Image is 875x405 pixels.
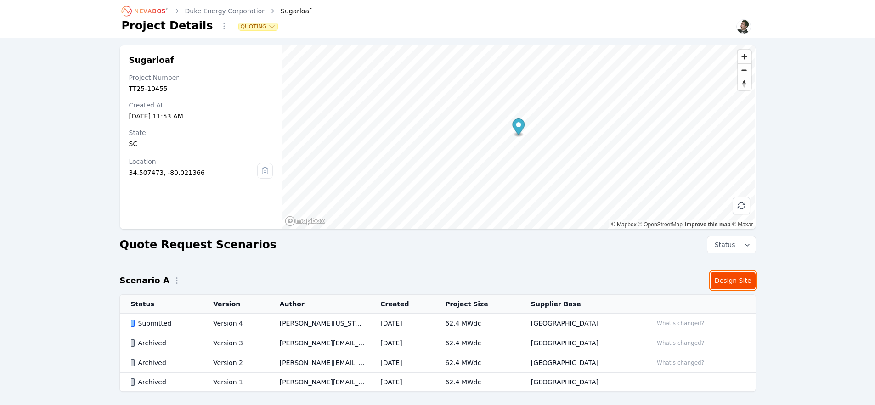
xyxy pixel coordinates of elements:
button: What's changed? [653,318,708,328]
button: Quoting [239,23,278,30]
div: Map marker [513,118,525,137]
td: Version 1 [202,373,269,392]
div: Location [129,157,258,166]
a: Mapbox [611,221,637,228]
td: [DATE] [369,333,434,353]
th: Author [269,295,370,314]
td: [PERSON_NAME][EMAIL_ADDRESS][PERSON_NAME][DOMAIN_NAME] [269,333,370,353]
td: Version 3 [202,333,269,353]
h2: Sugarloaf [129,55,273,66]
td: [PERSON_NAME][US_STATE] [269,314,370,333]
th: Supplier Base [520,295,642,314]
tr: ArchivedVersion 3[PERSON_NAME][EMAIL_ADDRESS][PERSON_NAME][DOMAIN_NAME][DATE]62.4 MWdc[GEOGRAPHIC... [120,333,756,353]
th: Project Size [434,295,520,314]
nav: Breadcrumb [122,4,311,18]
div: Sugarloaf [268,6,311,16]
td: Version 2 [202,353,269,373]
div: Archived [131,338,198,348]
a: Duke Energy Corporation [185,6,266,16]
div: SC [129,139,273,148]
td: [DATE] [369,353,434,373]
div: State [129,128,273,137]
h2: Scenario A [120,274,169,287]
th: Status [120,295,203,314]
div: Archived [131,358,198,367]
td: 62.4 MWdc [434,314,520,333]
a: OpenStreetMap [638,221,683,228]
div: Archived [131,377,198,387]
button: Status [707,236,756,253]
a: Improve this map [685,221,730,228]
tr: ArchivedVersion 2[PERSON_NAME][EMAIL_ADDRESS][PERSON_NAME][DOMAIN_NAME][DATE]62.4 MWdc[GEOGRAPHIC... [120,353,756,373]
span: Zoom out [738,64,751,77]
canvas: Map [282,45,755,229]
button: Zoom out [738,63,751,77]
div: Created At [129,101,273,110]
tr: ArchivedVersion 1[PERSON_NAME][EMAIL_ADDRESS][PERSON_NAME][PERSON_NAME][DOMAIN_NAME][DATE]62.4 MW... [120,373,756,392]
div: Submitted [131,319,198,328]
td: Version 4 [202,314,269,333]
a: Maxar [732,221,753,228]
div: [DATE] 11:53 AM [129,112,273,121]
img: Alex Kushner [736,19,751,34]
td: [PERSON_NAME][EMAIL_ADDRESS][PERSON_NAME][DOMAIN_NAME] [269,353,370,373]
span: Status [711,240,735,249]
button: What's changed? [653,338,708,348]
a: Mapbox homepage [285,216,325,226]
a: Design Site [711,272,756,289]
button: Zoom in [738,50,751,63]
td: 62.4 MWdc [434,373,520,392]
div: Project Number [129,73,273,82]
div: TT25-10455 [129,84,273,93]
td: [PERSON_NAME][EMAIL_ADDRESS][PERSON_NAME][PERSON_NAME][DOMAIN_NAME] [269,373,370,392]
h1: Project Details [122,18,213,33]
td: 62.4 MWdc [434,333,520,353]
button: What's changed? [653,358,708,368]
td: [GEOGRAPHIC_DATA] [520,373,642,392]
td: [GEOGRAPHIC_DATA] [520,333,642,353]
h2: Quote Request Scenarios [120,237,277,252]
td: [GEOGRAPHIC_DATA] [520,353,642,373]
td: [DATE] [369,373,434,392]
button: Reset bearing to north [738,77,751,90]
td: [GEOGRAPHIC_DATA] [520,314,642,333]
th: Version [202,295,269,314]
div: 34.507473, -80.021366 [129,168,258,177]
td: 62.4 MWdc [434,353,520,373]
th: Created [369,295,434,314]
td: [DATE] [369,314,434,333]
tr: SubmittedVersion 4[PERSON_NAME][US_STATE][DATE]62.4 MWdc[GEOGRAPHIC_DATA]What's changed? [120,314,756,333]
